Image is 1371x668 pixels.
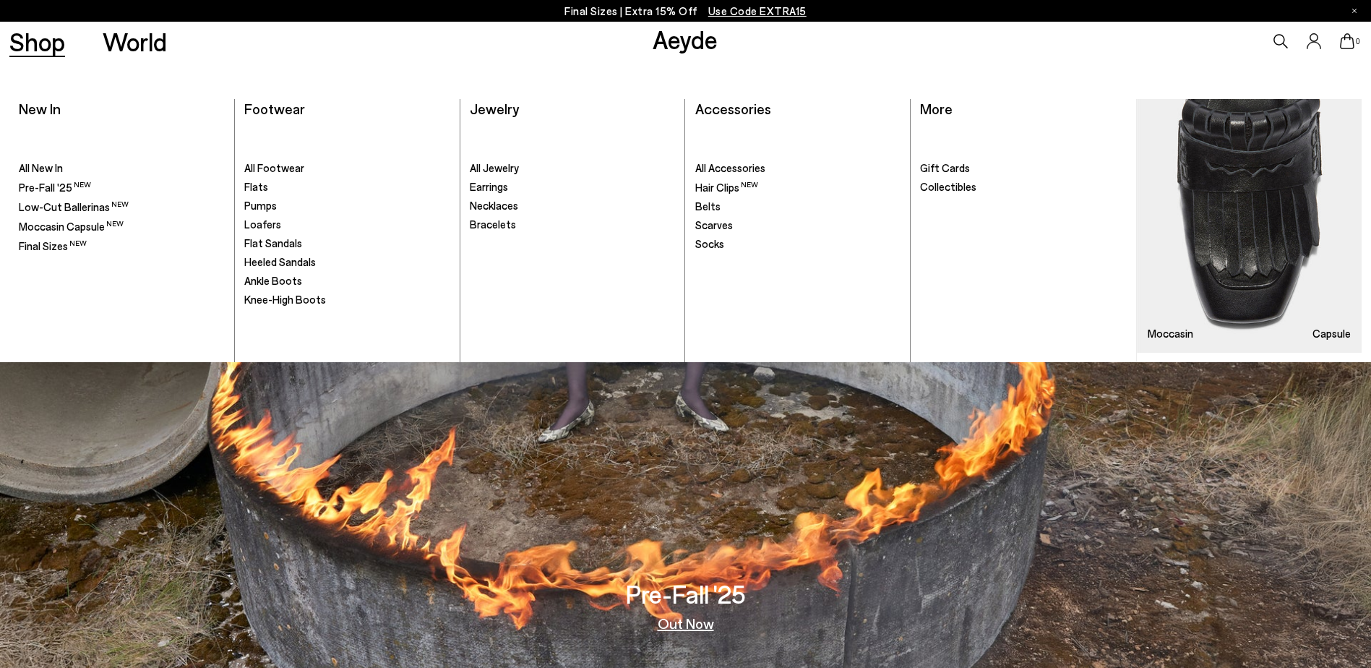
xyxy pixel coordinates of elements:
span: Scarves [695,218,733,231]
span: Navigate to /collections/ss25-final-sizes [708,4,807,17]
a: Footwear [244,100,305,117]
a: Earrings [470,180,676,194]
a: World [103,29,167,54]
a: New In [19,100,61,117]
a: Final Sizes [19,239,225,254]
span: Moccasin Capsule [19,220,124,233]
a: All Footwear [244,161,450,176]
a: Moccasin Capsule [19,219,225,234]
a: Bracelets [470,218,676,232]
h3: Capsule [1312,328,1351,339]
span: Knee-High Boots [244,293,326,306]
span: Pumps [244,199,277,212]
span: 0 [1354,38,1362,46]
a: Knee-High Boots [244,293,450,307]
a: Out Now [658,616,714,630]
a: Scarves [695,218,901,233]
h3: Pre-Fall '25 [626,581,746,607]
a: All New In [19,161,225,176]
span: Gift Cards [920,161,970,174]
a: All Accessories [695,161,901,176]
a: Low-Cut Ballerinas [19,200,225,215]
a: More [920,100,953,117]
a: Pumps [244,199,450,213]
a: All Jewelry [470,161,676,176]
a: Loafers [244,218,450,232]
a: Shop [9,29,65,54]
span: Hair Clips [695,181,758,194]
a: Moccasin Capsule [1137,99,1362,353]
span: Flats [244,180,268,193]
a: Hair Clips [695,180,901,195]
a: Belts [695,200,901,214]
a: 0 [1340,33,1354,49]
a: Gift Cards [920,161,1127,176]
span: All Accessories [695,161,765,174]
a: Socks [695,237,901,252]
a: Collectibles [920,180,1127,194]
a: Aeyde [653,24,718,54]
img: Mobile_e6eede4d-78b8-4bd1-ae2a-4197e375e133_900x.jpg [1137,99,1362,353]
p: Final Sizes | Extra 15% Off [564,2,807,20]
a: Flats [244,180,450,194]
span: Heeled Sandals [244,255,316,268]
span: Earrings [470,180,508,193]
span: Final Sizes [19,239,87,252]
span: All Jewelry [470,161,519,174]
span: Loafers [244,218,281,231]
h3: Moccasin [1148,328,1193,339]
span: Ankle Boots [244,274,302,287]
span: Socks [695,237,724,250]
span: Bracelets [470,218,516,231]
a: Flat Sandals [244,236,450,251]
span: Pre-Fall '25 [19,181,91,194]
span: Flat Sandals [244,236,302,249]
a: Jewelry [470,100,519,117]
span: All New In [19,161,63,174]
a: Heeled Sandals [244,255,450,270]
a: Necklaces [470,199,676,213]
span: Necklaces [470,199,518,212]
span: Belts [695,200,721,213]
a: Ankle Boots [244,274,450,288]
a: Accessories [695,100,771,117]
span: Collectibles [920,180,976,193]
a: Pre-Fall '25 [19,180,225,195]
span: Low-Cut Ballerinas [19,200,129,213]
span: All Footwear [244,161,304,174]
